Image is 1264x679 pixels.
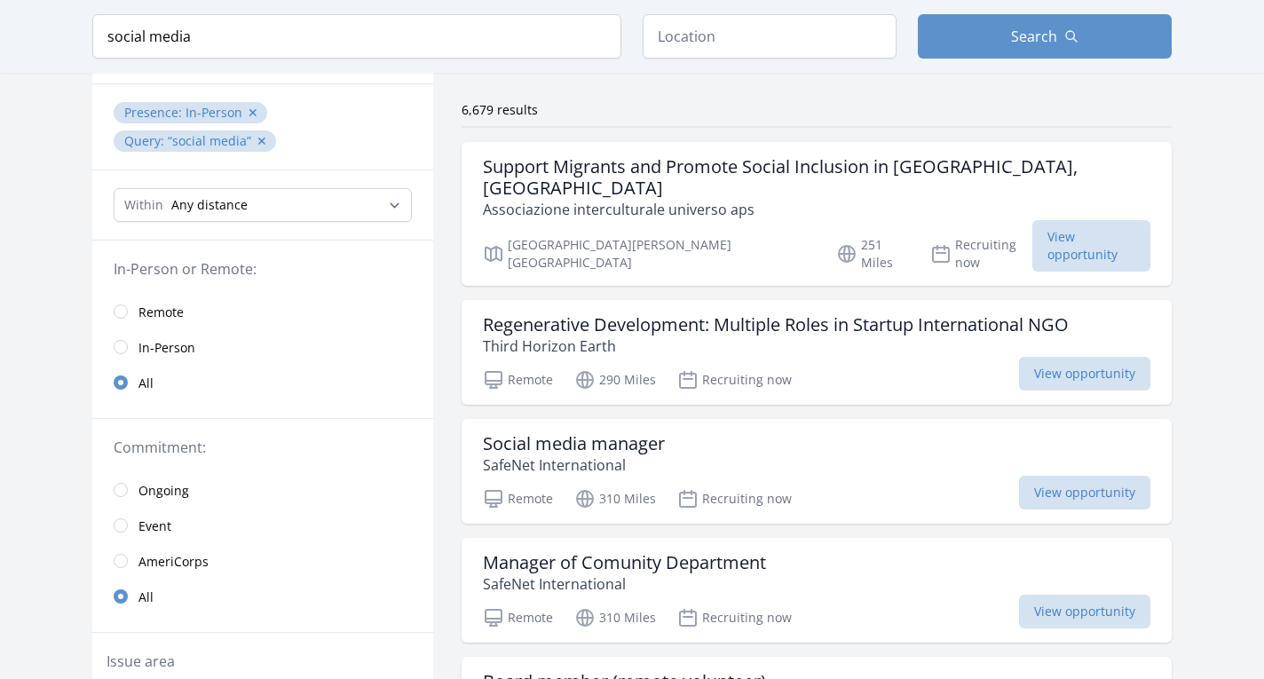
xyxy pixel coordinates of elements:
p: SafeNet International [483,573,766,595]
select: Search Radius [114,188,412,222]
p: Third Horizon Earth [483,336,1069,357]
h3: Manager of Comunity Department [483,552,766,573]
legend: Commitment: [114,437,412,458]
a: AmeriCorps [92,543,433,579]
span: Event [138,517,171,535]
p: 290 Miles [574,369,656,391]
p: Recruiting now [677,488,792,509]
a: Support Migrants and Promote Social Inclusion in [GEOGRAPHIC_DATA], [GEOGRAPHIC_DATA] Associazion... [462,142,1172,286]
span: Remote [138,304,184,321]
span: View opportunity [1019,595,1150,628]
h3: Support Migrants and Promote Social Inclusion in [GEOGRAPHIC_DATA], [GEOGRAPHIC_DATA] [483,156,1150,199]
a: Remote [92,294,433,329]
span: Presence : [124,104,186,121]
a: All [92,365,433,400]
span: View opportunity [1019,357,1150,391]
a: Event [92,508,433,543]
legend: Issue area [107,651,175,672]
q: social media [168,132,251,149]
a: Ongoing [92,472,433,508]
span: Ongoing [138,482,189,500]
p: 310 Miles [574,488,656,509]
input: Keyword [92,14,621,59]
button: Search [918,14,1172,59]
span: In-Person [138,339,195,357]
span: In-Person [186,104,242,121]
input: Location [643,14,897,59]
span: Query : [124,132,168,149]
a: Manager of Comunity Department SafeNet International Remote 310 Miles Recruiting now View opportu... [462,538,1172,643]
a: All [92,579,433,614]
p: Recruiting now [677,607,792,628]
span: 6,679 results [462,101,538,118]
h3: Regenerative Development: Multiple Roles in Startup International NGO [483,314,1069,336]
p: 251 Miles [836,236,909,272]
span: All [138,588,154,606]
p: Associazione interculturale universo aps [483,199,1150,220]
span: View opportunity [1032,220,1150,272]
a: Regenerative Development: Multiple Roles in Startup International NGO Third Horizon Earth Remote ... [462,300,1172,405]
legend: In-Person or Remote: [114,258,412,280]
h3: Social media manager [483,433,665,454]
a: Social media manager SafeNet International Remote 310 Miles Recruiting now View opportunity [462,419,1172,524]
span: View opportunity [1019,476,1150,509]
a: In-Person [92,329,433,365]
p: [GEOGRAPHIC_DATA][PERSON_NAME][GEOGRAPHIC_DATA] [483,236,815,272]
span: Search [1011,26,1057,47]
button: ✕ [257,132,267,150]
p: Remote [483,369,553,391]
p: SafeNet International [483,454,665,476]
p: Recruiting now [930,236,1032,272]
button: ✕ [248,104,258,122]
span: All [138,375,154,392]
p: 310 Miles [574,607,656,628]
p: Remote [483,607,553,628]
p: Recruiting now [677,369,792,391]
p: Remote [483,488,553,509]
span: AmeriCorps [138,553,209,571]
